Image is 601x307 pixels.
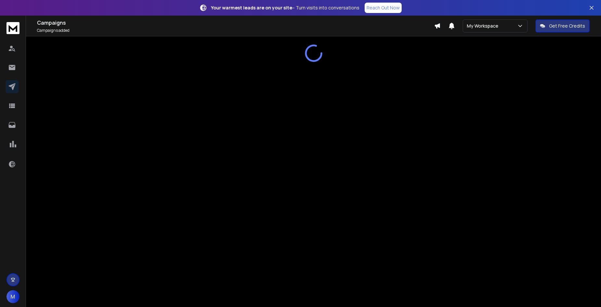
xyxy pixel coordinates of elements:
p: Campaigns added [37,28,434,33]
a: Reach Out Now [365,3,402,13]
button: M [6,290,19,303]
p: Reach Out Now [367,5,400,11]
p: My Workspace [467,23,501,29]
button: Get Free Credits [535,19,590,32]
p: – Turn visits into conversations [211,5,359,11]
img: logo [6,22,19,34]
strong: Your warmest leads are on your site [211,5,292,11]
p: Get Free Credits [549,23,585,29]
h1: Campaigns [37,19,434,27]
